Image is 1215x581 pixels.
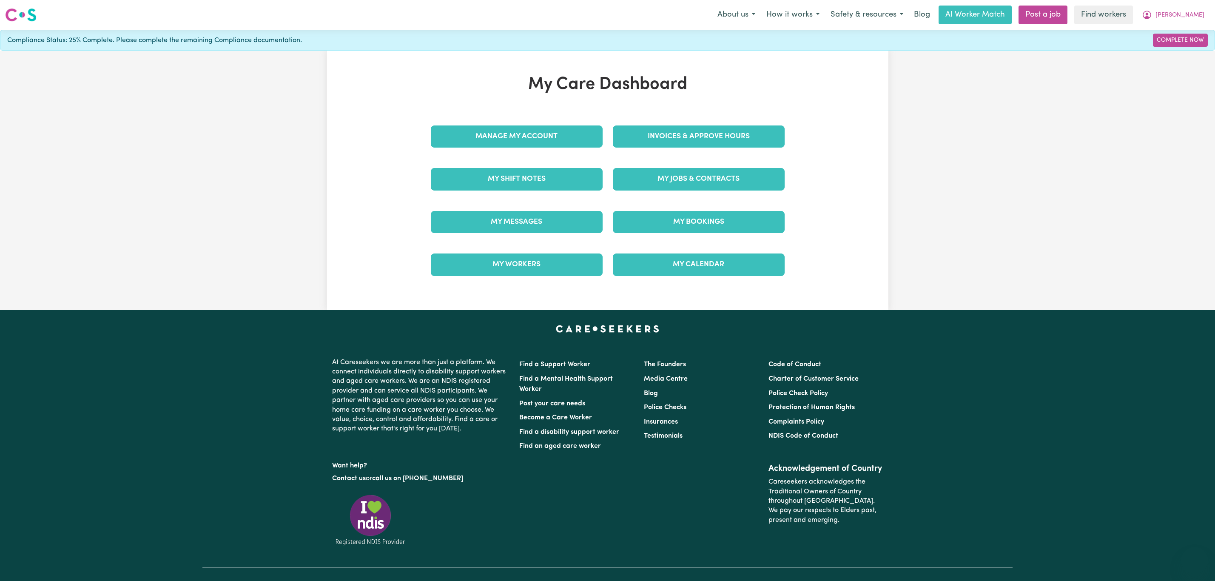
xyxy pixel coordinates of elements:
a: call us on [PHONE_NUMBER] [372,475,463,482]
a: Complete Now [1153,34,1208,47]
p: Careseekers acknowledges the Traditional Owners of Country throughout [GEOGRAPHIC_DATA]. We pay o... [768,474,883,528]
a: Media Centre [644,376,688,382]
a: Protection of Human Rights [768,404,855,411]
a: Code of Conduct [768,361,821,368]
a: Post your care needs [519,400,585,407]
a: My Calendar [613,253,785,276]
button: How it works [761,6,825,24]
a: Police Checks [644,404,686,411]
a: Manage My Account [431,125,603,148]
p: or [332,470,509,487]
a: Careseekers home page [556,325,659,332]
button: Safety & resources [825,6,909,24]
a: My Bookings [613,211,785,233]
a: My Jobs & Contracts [613,168,785,190]
img: Careseekers logo [5,7,37,23]
a: NDIS Code of Conduct [768,433,838,439]
a: Find a Mental Health Support Worker [519,376,613,393]
a: Testimonials [644,433,683,439]
a: Find a Support Worker [519,361,590,368]
a: My Workers [431,253,603,276]
button: My Account [1136,6,1210,24]
span: [PERSON_NAME] [1155,11,1204,20]
a: Invoices & Approve Hours [613,125,785,148]
a: Post a job [1019,6,1067,24]
a: Blog [909,6,935,24]
a: Become a Care Worker [519,414,592,421]
button: About us [712,6,761,24]
a: Insurances [644,419,678,425]
a: Find workers [1074,6,1133,24]
a: My Shift Notes [431,168,603,190]
a: Contact us [332,475,366,482]
a: Complaints Policy [768,419,824,425]
h1: My Care Dashboard [426,74,790,95]
a: The Founders [644,361,686,368]
p: At Careseekers we are more than just a platform. We connect individuals directly to disability su... [332,354,509,437]
a: AI Worker Match [939,6,1012,24]
img: Registered NDIS provider [332,493,409,547]
a: Find a disability support worker [519,429,619,436]
iframe: Button to launch messaging window, conversation in progress [1181,547,1208,574]
a: Police Check Policy [768,390,828,397]
p: Want help? [332,458,509,470]
a: Blog [644,390,658,397]
a: Careseekers logo [5,5,37,25]
a: Find an aged care worker [519,443,601,450]
h2: Acknowledgement of Country [768,464,883,474]
a: My Messages [431,211,603,233]
a: Charter of Customer Service [768,376,859,382]
span: Compliance Status: 25% Complete. Please complete the remaining Compliance documentation. [7,35,302,46]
